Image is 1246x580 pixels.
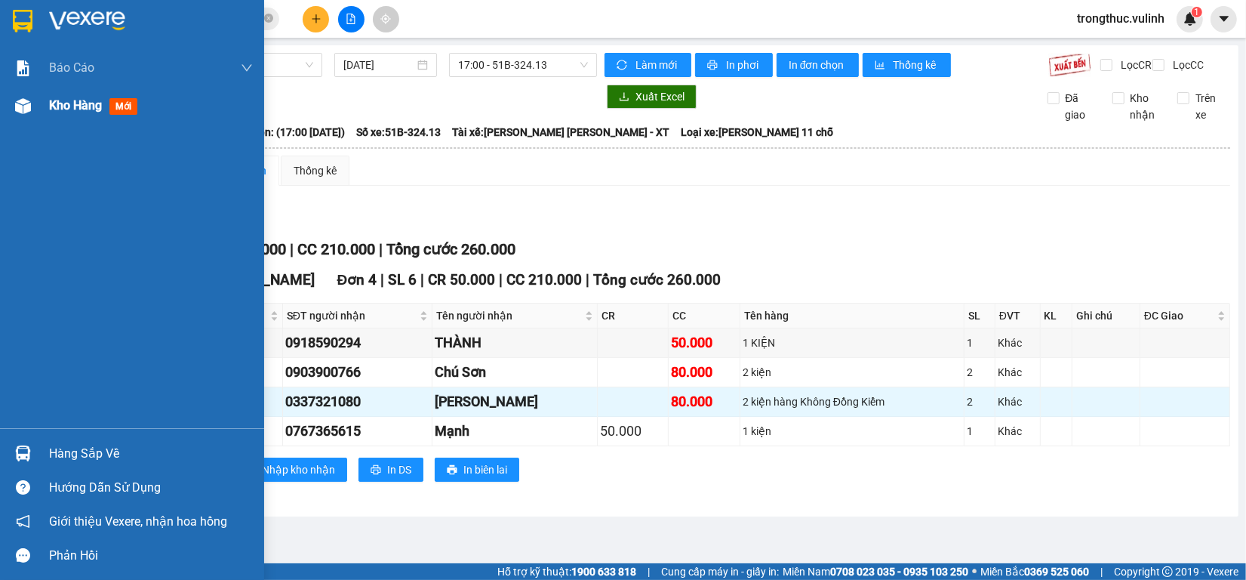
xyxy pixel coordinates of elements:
div: Khác [998,364,1038,381]
button: plus [303,6,329,32]
span: close-circle [264,12,273,26]
span: In biên lai [463,461,507,478]
button: aim [373,6,399,32]
span: | [290,240,294,258]
span: Kho hàng [49,98,102,113]
span: trongthuc.vulinh [1065,9,1177,28]
button: downloadNhập kho nhận [233,458,347,482]
span: Báo cáo [49,58,94,77]
sup: 1 [1192,7,1202,17]
span: [PERSON_NAME] [221,39,380,53]
span: caret-down [1217,12,1231,26]
strong: 0369 525 060 [1024,566,1089,578]
span: Trên xe [1189,90,1231,123]
button: bar-chartThống kê [863,53,951,77]
th: CC [669,304,740,329]
span: In DS [387,461,411,478]
span: SL 6 [388,271,417,288]
div: 1 KIỆN [743,335,961,351]
span: printer [371,464,381,477]
span: Tên người nhận [436,307,582,324]
strong: Người nhận: [221,24,380,53]
span: ĐC Giao [1144,307,1214,324]
img: logo-vxr [13,10,32,32]
span: Cung cấp máy in - giấy in: [661,563,779,580]
button: caret-down [1211,6,1237,32]
span: notification [16,514,30,529]
span: message [16,548,30,563]
span: SĐT người nhận [287,307,417,324]
div: 2 kiện [743,364,961,381]
div: Chú Sơn [435,362,595,383]
div: Mạnh [435,421,595,442]
span: Miền Bắc [980,563,1089,580]
span: 1 kiện - kk [9,109,64,123]
span: | [1100,563,1103,580]
div: 0918590294 [285,332,429,353]
th: Tên hàng [740,304,964,329]
td: 0903900766 [283,358,432,387]
button: file-add [338,6,365,32]
span: Tài xế: [PERSON_NAME] [PERSON_NAME] - XT [452,124,669,140]
span: printer [447,464,457,477]
span: sync [617,60,629,72]
strong: 1900 633 818 [571,566,636,578]
div: Khác [998,393,1038,410]
button: In đơn chọn [777,53,859,77]
span: Giới thiệu Vexere, nhận hoa hồng [49,512,227,531]
span: | [420,271,424,288]
div: 1 [967,423,992,440]
td: SL [120,59,139,104]
td: 0337321080 [283,387,432,417]
span: CR 50.000 [428,271,495,288]
button: downloadXuất Excel [607,85,697,109]
input: 13/09/2025 [343,57,414,73]
div: 0337321080 [285,391,429,412]
span: CC 210.000 [506,271,582,288]
div: [PERSON_NAME] [435,391,595,412]
span: Lọc CR [1115,57,1154,73]
span: printer [707,60,720,72]
td: Chú Sơn [432,358,598,387]
div: 2 [967,393,992,410]
span: file-add [346,14,356,24]
div: Hàng sắp về [49,443,253,465]
div: THÀNH [435,332,595,353]
th: CR [598,304,669,329]
button: syncLàm mới [605,53,691,77]
img: icon-new-feature [1183,12,1197,26]
div: 1 kiện [743,423,961,440]
img: warehouse-icon [15,98,31,114]
td: KG/[PERSON_NAME] [139,59,253,104]
span: 1 [1194,7,1199,17]
th: KL [1041,304,1073,329]
span: Loại xe: [PERSON_NAME] 11 chỗ [681,124,833,140]
span: Tổng cước 260.000 [386,240,515,258]
span: bar-chart [875,60,888,72]
span: aim [380,14,391,24]
img: 9k= [1048,53,1091,77]
span: | [586,271,589,288]
strong: 0708 023 035 - 0935 103 250 [830,566,968,578]
div: 0903900766 [285,362,429,383]
span: Văn [PERSON_NAME] [PERSON_NAME] [61,271,315,288]
th: SL [964,304,995,329]
div: 50.000 [671,332,737,353]
td: 0767365615 [283,417,432,446]
span: Lọc CC [1167,57,1206,73]
span: Hỗ trợ kỹ thuật: [497,563,636,580]
div: Hướng dẫn sử dụng [49,477,253,499]
span: 1 [131,109,137,123]
div: 2 [967,364,992,381]
span: Chuyến: (17:00 [DATE]) [235,124,345,140]
div: 0767365615 [285,421,429,442]
span: mới [109,98,137,115]
span: Kho nhận [1124,90,1166,123]
span: Người gửi: Nguyên 0859678123 [8,27,91,50]
div: Thống kê [294,162,337,179]
span: In phơi [726,57,761,73]
div: 2 kiện hàng Không Đồng Kiểm [743,393,961,410]
span: In đơn chọn [789,57,847,73]
button: printerIn DS [358,458,423,482]
span: Đơn 4 [337,271,377,288]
